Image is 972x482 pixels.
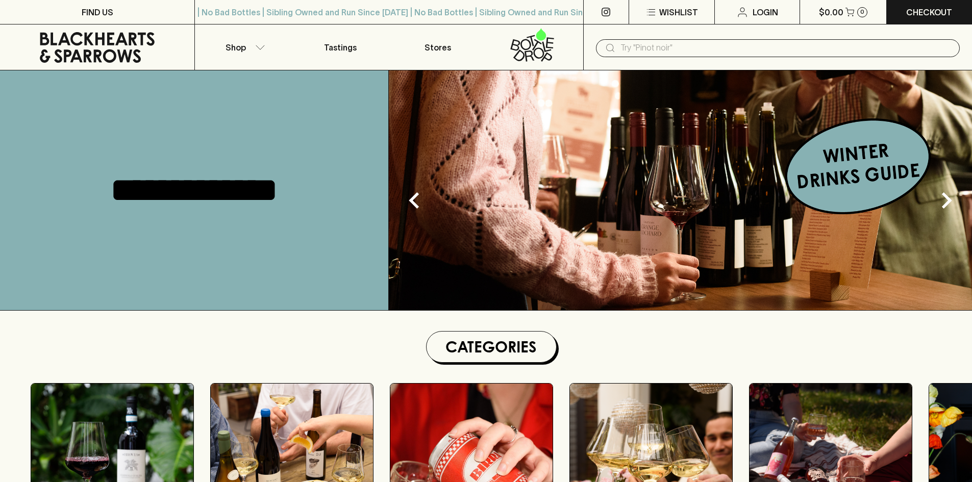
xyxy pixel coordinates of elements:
p: Checkout [906,6,952,18]
p: 0 [860,9,864,15]
a: Stores [389,24,486,70]
p: Login [753,6,778,18]
a: Tastings [292,24,389,70]
p: Tastings [324,41,357,54]
p: FIND US [82,6,113,18]
p: Stores [425,41,451,54]
input: Try "Pinot noir" [620,40,952,56]
button: Next [926,180,967,221]
p: Wishlist [659,6,698,18]
img: optimise [389,70,972,310]
button: Previous [394,180,435,221]
button: Shop [195,24,292,70]
p: Shop [226,41,246,54]
h1: Categories [431,336,552,358]
p: $0.00 [819,6,843,18]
